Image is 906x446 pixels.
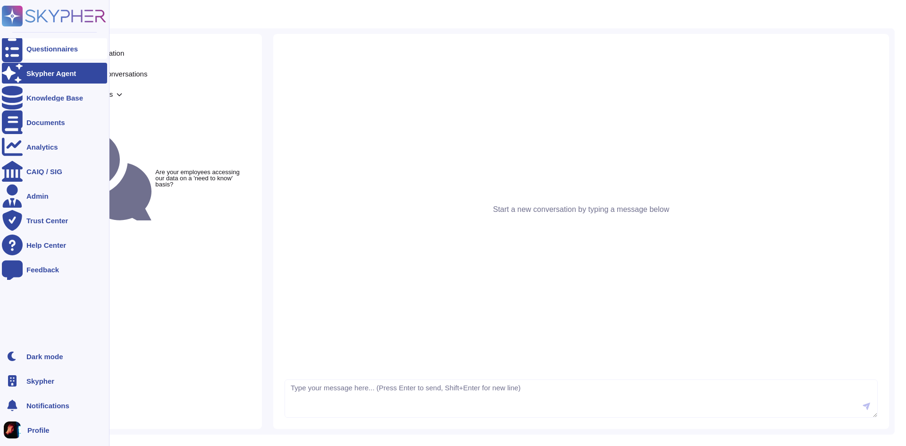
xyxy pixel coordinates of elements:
a: Feedback [2,259,107,280]
span: New conversation [53,45,251,60]
div: Knowledge Base [26,94,83,101]
div: Trust Center [26,217,68,224]
span: Advanced options [53,87,251,101]
a: Analytics [2,136,107,157]
span: Search old conversations [53,66,251,81]
div: Last 7 days [53,124,251,128]
span: Skypher [26,378,54,385]
a: Skypher Agent [2,63,107,84]
div: Feedback [26,266,59,273]
a: Help Center [2,235,107,255]
a: CAIQ / SIG [2,161,107,182]
div: Conversations [53,113,251,120]
span: Notifications [26,402,69,409]
div: CAIQ / SIG [26,168,62,175]
a: Admin [2,185,107,206]
div: Skypher Agent [26,70,76,77]
div: Questionnaires [26,45,78,52]
div: Help Center [26,242,66,249]
span: Profile [27,427,50,434]
a: Knowledge Base [2,87,107,108]
a: Trust Center [2,210,107,231]
a: Questionnaires [2,38,107,59]
img: user [4,421,21,438]
a: Documents [2,112,107,133]
div: Admin [26,193,49,200]
div: Dark mode [26,353,63,360]
div: Analytics [26,143,58,151]
div: Documents [26,119,65,126]
button: user [2,420,27,440]
div: Start a new conversation by typing a message below [285,45,878,374]
small: Are your employees accessing our data on a 'need to know' basis? [155,169,247,187]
